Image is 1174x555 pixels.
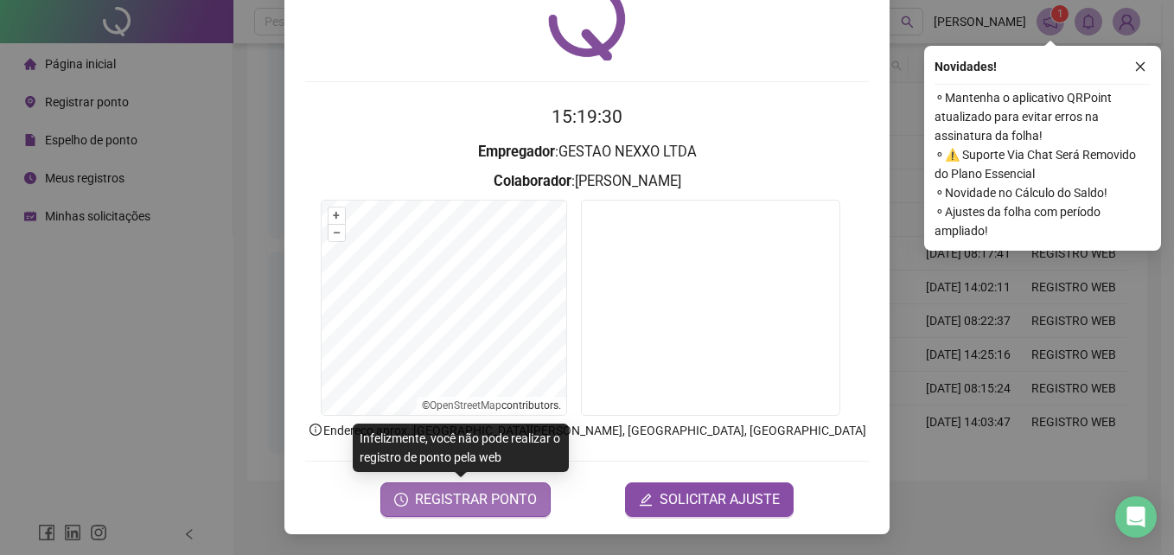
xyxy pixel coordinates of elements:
span: ⚬ Novidade no Cálculo do Saldo! [935,183,1151,202]
span: edit [639,493,653,507]
time: 15:19:30 [552,106,622,127]
div: Open Intercom Messenger [1115,496,1157,538]
span: SOLICITAR AJUSTE [660,489,780,510]
button: + [329,207,345,224]
span: REGISTRAR PONTO [415,489,537,510]
button: REGISTRAR PONTO [380,482,551,517]
h3: : GESTAO NEXXO LTDA [305,141,869,163]
button: – [329,225,345,241]
span: ⚬ Ajustes da folha com período ampliado! [935,202,1151,240]
span: Novidades ! [935,57,997,76]
span: info-circle [308,422,323,437]
p: Endereço aprox. : [GEOGRAPHIC_DATA][PERSON_NAME], [GEOGRAPHIC_DATA], [GEOGRAPHIC_DATA] [305,421,869,440]
span: ⚬ Mantenha o aplicativo QRPoint atualizado para evitar erros na assinatura da folha! [935,88,1151,145]
h3: : [PERSON_NAME] [305,170,869,193]
div: Infelizmente, você não pode realizar o registro de ponto pela web [353,424,569,472]
span: close [1134,61,1146,73]
a: OpenStreetMap [430,399,501,411]
button: editSOLICITAR AJUSTE [625,482,794,517]
span: ⚬ ⚠️ Suporte Via Chat Será Removido do Plano Essencial [935,145,1151,183]
strong: Colaborador [494,173,571,189]
li: © contributors. [422,399,561,411]
span: clock-circle [394,493,408,507]
strong: Empregador [478,144,555,160]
